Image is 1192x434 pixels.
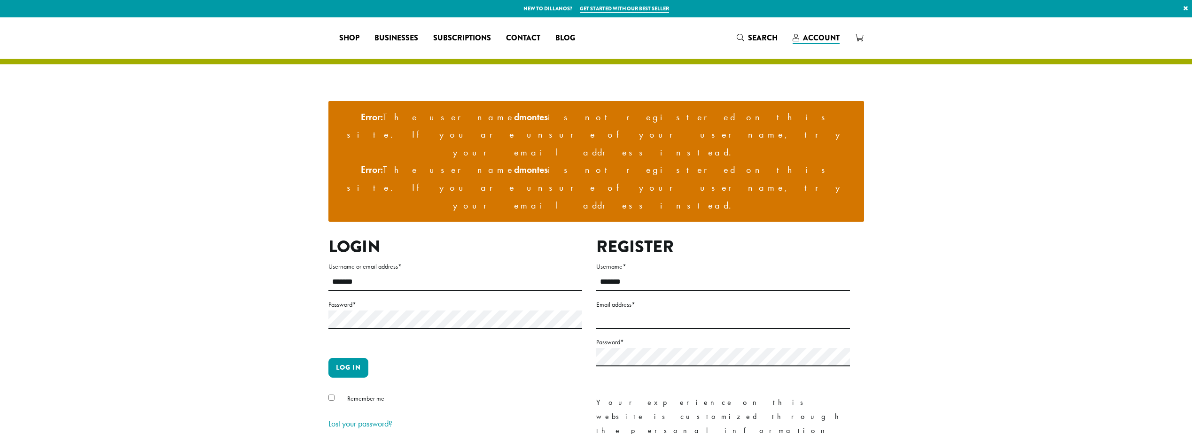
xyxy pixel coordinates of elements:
li: The username is not registered on this site. If you are unsure of your username, try your email a... [336,161,857,214]
a: Lost your password? [328,418,392,429]
span: Remember me [347,394,384,403]
a: Shop [332,31,367,46]
h2: Login [328,237,582,257]
label: Email address [596,299,850,310]
a: Get started with our best seller [580,5,669,13]
strong: dmontes [514,111,548,123]
label: Username or email address [328,261,582,272]
strong: Error: [361,163,383,176]
strong: Error: [361,111,383,123]
li: The username is not registered on this site. If you are unsure of your username, try your email a... [336,108,857,162]
span: Businesses [374,32,418,44]
button: Log in [328,358,368,378]
label: Password [596,336,850,348]
label: Username [596,261,850,272]
label: Password [328,299,582,310]
span: Subscriptions [433,32,491,44]
a: Search [729,30,785,46]
strong: dmontes [514,163,548,176]
span: Shop [339,32,359,44]
span: Blog [555,32,575,44]
span: Account [803,32,840,43]
span: Search [748,32,778,43]
h2: Register [596,237,850,257]
span: Contact [506,32,540,44]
